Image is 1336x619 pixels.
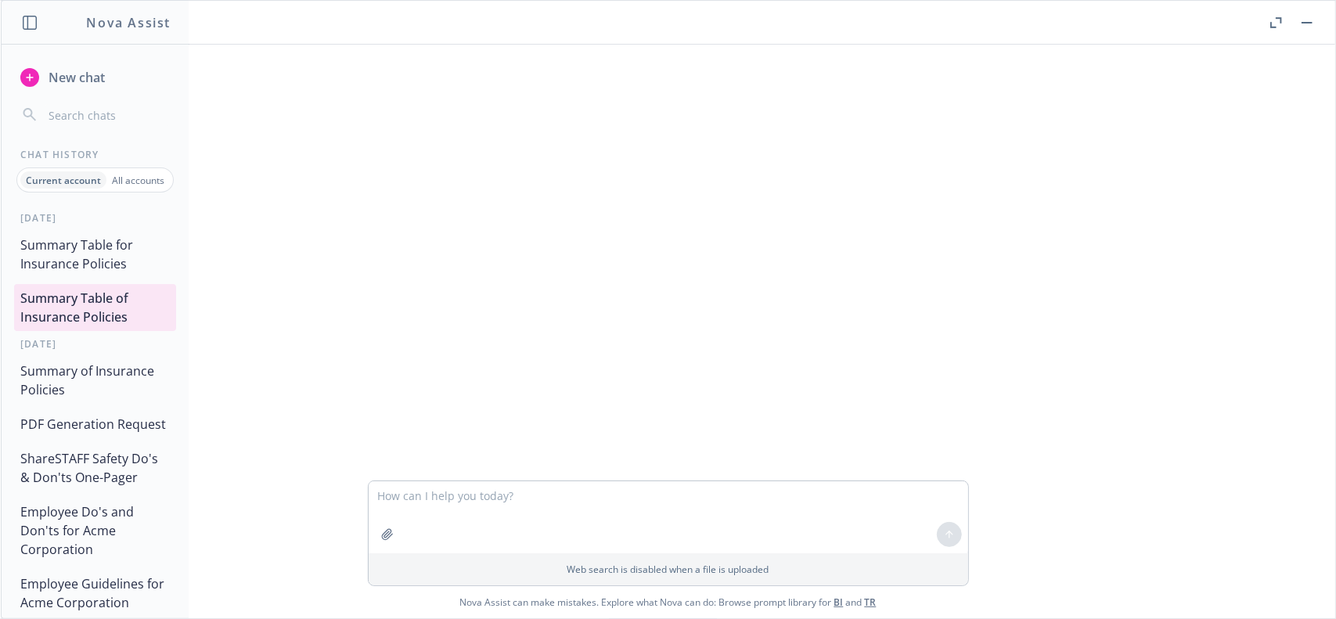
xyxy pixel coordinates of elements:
[2,211,189,225] div: [DATE]
[14,570,176,617] button: Employee Guidelines for Acme Corporation
[2,337,189,351] div: [DATE]
[378,563,959,576] p: Web search is disabled when a file is uploaded
[45,68,105,87] span: New chat
[45,104,170,126] input: Search chats
[14,231,176,278] button: Summary Table for Insurance Policies
[865,596,877,609] a: TR
[14,63,176,92] button: New chat
[14,284,176,331] button: Summary Table of Insurance Policies
[2,148,189,161] div: Chat History
[14,410,176,438] button: PDF Generation Request
[14,498,176,563] button: Employee Do's and Don'ts for Acme Corporation
[14,357,176,404] button: Summary of Insurance Policies
[26,174,101,187] p: Current account
[460,586,877,618] span: Nova Assist can make mistakes. Explore what Nova can do: Browse prompt library for and
[14,444,176,491] button: ShareSTAFF Safety Do's & Don'ts One-Pager
[112,174,164,187] p: All accounts
[86,13,171,32] h1: Nova Assist
[834,596,844,609] a: BI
